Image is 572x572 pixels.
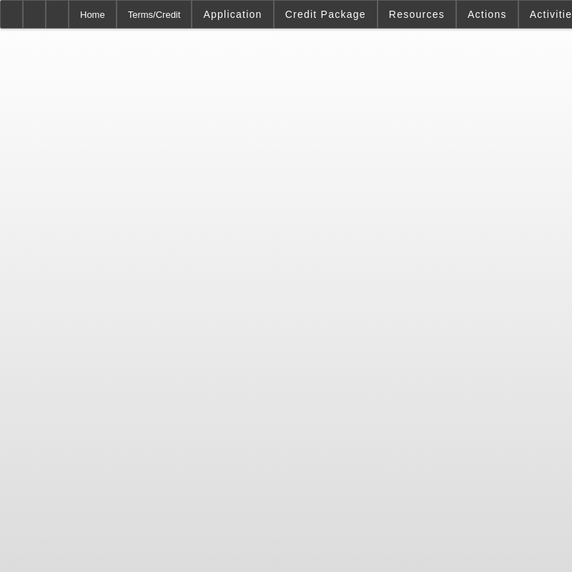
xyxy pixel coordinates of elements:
button: Actions [457,1,518,28]
button: Credit Package [275,1,377,28]
span: Resources [389,9,445,20]
span: Actions [468,9,507,20]
span: Application [203,9,262,20]
button: Application [192,1,272,28]
span: Credit Package [285,9,366,20]
button: Resources [378,1,455,28]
